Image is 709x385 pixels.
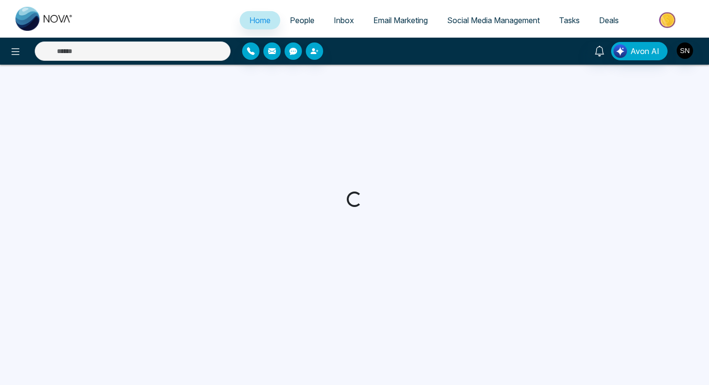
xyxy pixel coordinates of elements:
[324,11,364,29] a: Inbox
[559,15,580,25] span: Tasks
[549,11,589,29] a: Tasks
[240,11,280,29] a: Home
[447,15,540,25] span: Social Media Management
[249,15,271,25] span: Home
[15,7,73,31] img: Nova CRM Logo
[614,44,627,58] img: Lead Flow
[290,15,314,25] span: People
[373,15,428,25] span: Email Marketing
[334,15,354,25] span: Inbox
[364,11,437,29] a: Email Marketing
[611,42,668,60] button: Avon AI
[589,11,628,29] a: Deals
[633,9,703,31] img: Market-place.gif
[599,15,619,25] span: Deals
[280,11,324,29] a: People
[437,11,549,29] a: Social Media Management
[677,42,693,59] img: User Avatar
[630,45,659,57] span: Avon AI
